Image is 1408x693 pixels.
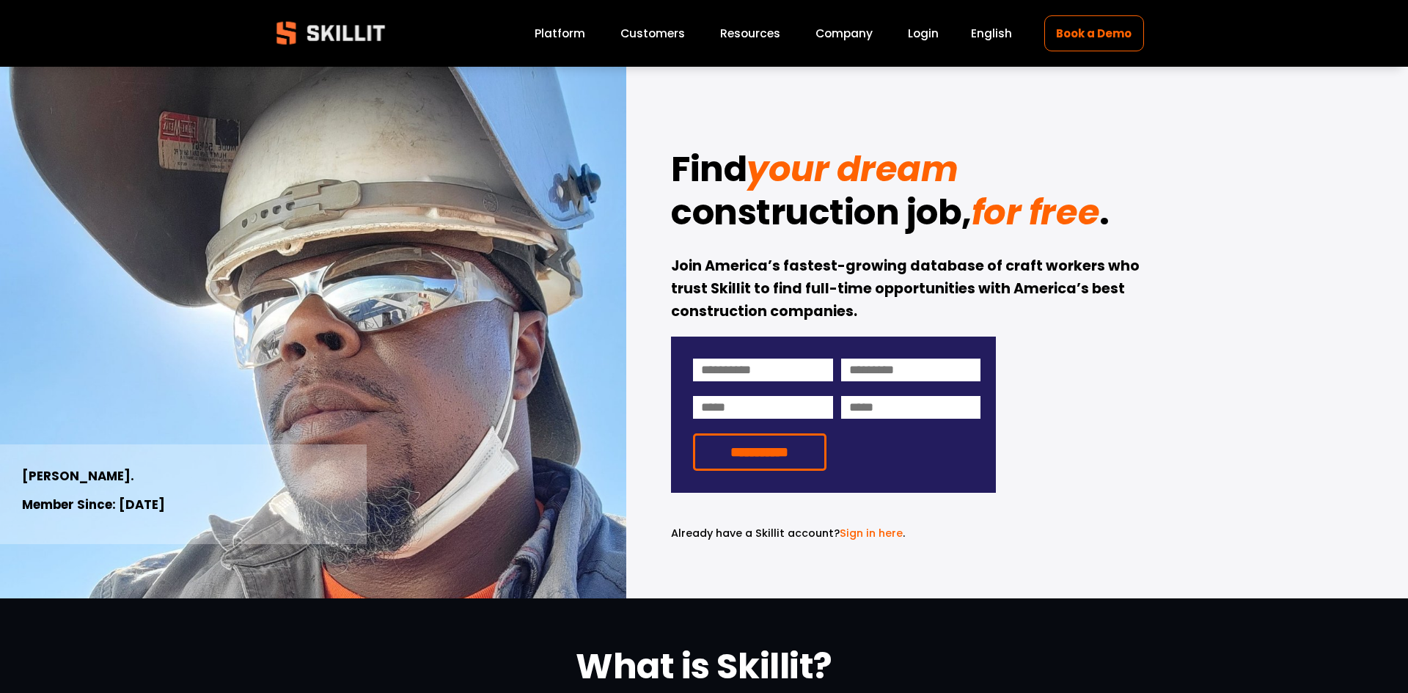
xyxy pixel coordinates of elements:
strong: Member Since: [DATE] [22,496,165,513]
a: Company [815,23,873,43]
img: Skillit [264,11,397,55]
strong: Find [671,144,747,194]
div: language picker [971,23,1012,43]
strong: Join America’s fastest-growing database of craft workers who trust Skillit to find full-time oppo... [671,256,1143,320]
strong: [PERSON_NAME]. [22,467,134,485]
span: Already have a Skillit account? [671,526,840,540]
span: English [971,25,1012,42]
em: for free [972,188,1099,237]
em: your dream [747,144,958,194]
a: Sign in here [840,526,903,540]
strong: . [1099,188,1110,237]
a: Login [908,23,939,43]
p: . [671,525,996,542]
strong: construction job, [671,188,972,237]
a: Platform [535,23,585,43]
a: Book a Demo [1044,15,1144,51]
span: Resources [720,25,780,42]
a: folder dropdown [720,23,780,43]
a: Customers [620,23,685,43]
strong: What is Skillit? [576,642,832,691]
